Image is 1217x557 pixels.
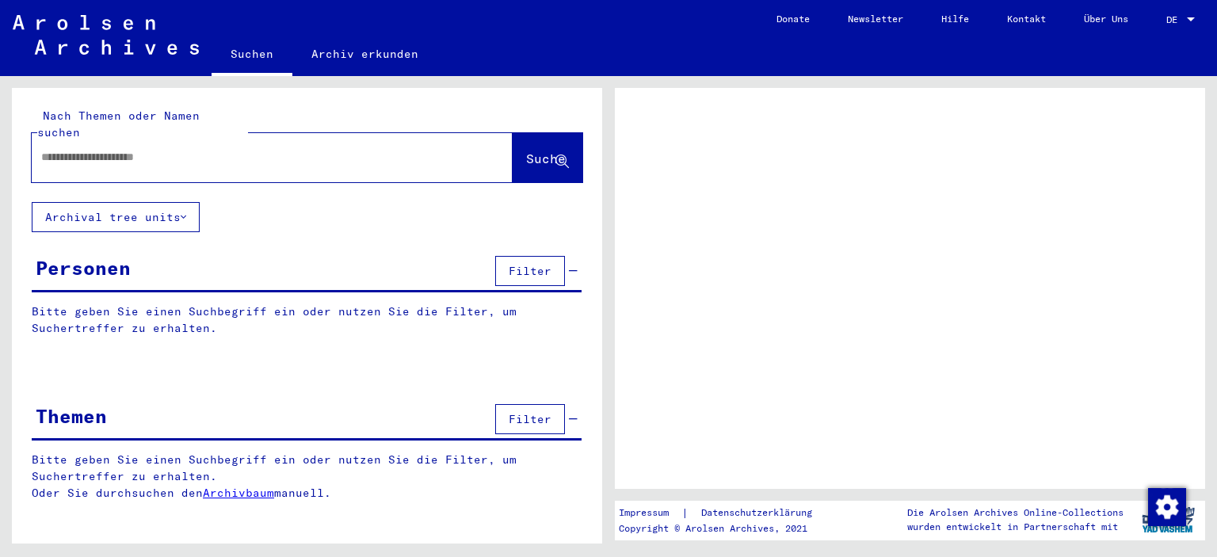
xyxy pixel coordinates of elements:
p: Bitte geben Sie einen Suchbegriff ein oder nutzen Sie die Filter, um Suchertreffer zu erhalten. O... [32,452,582,502]
p: Copyright © Arolsen Archives, 2021 [619,521,831,536]
img: Arolsen_neg.svg [13,15,199,55]
div: Personen [36,254,131,282]
a: Impressum [619,505,681,521]
mat-label: Nach Themen oder Namen suchen [37,109,200,139]
p: wurden entwickelt in Partnerschaft mit [907,520,1124,534]
button: Filter [495,256,565,286]
div: | [619,505,831,521]
div: Zustimmung ändern [1147,487,1185,525]
p: Bitte geben Sie einen Suchbegriff ein oder nutzen Sie die Filter, um Suchertreffer zu erhalten. [32,303,582,337]
a: Datenschutzerklärung [689,505,831,521]
a: Suchen [212,35,292,76]
a: Archivbaum [203,486,274,500]
img: Zustimmung ändern [1148,488,1186,526]
button: Filter [495,404,565,434]
span: DE [1166,14,1184,25]
button: Archival tree units [32,202,200,232]
span: Filter [509,264,551,278]
p: Die Arolsen Archives Online-Collections [907,505,1124,520]
img: yv_logo.png [1139,500,1198,540]
span: Filter [509,412,551,426]
button: Suche [513,133,582,182]
div: Themen [36,402,107,430]
span: Suche [526,151,566,166]
a: Archiv erkunden [292,35,437,73]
